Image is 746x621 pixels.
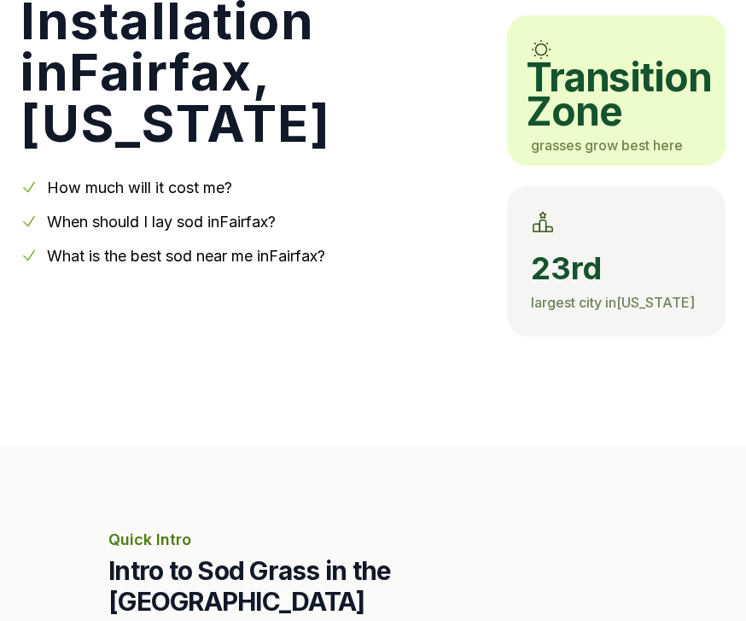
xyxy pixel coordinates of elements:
[531,251,702,285] span: 23rd
[531,137,683,154] span: grasses grow best here
[526,60,702,128] span: transition zone
[108,555,638,617] h2: Intro to Sod Grass in the [GEOGRAPHIC_DATA]
[47,247,325,265] a: What is the best sod near me inFairfax?
[47,179,232,196] a: How much will it cost me?
[531,294,695,311] span: largest city in [US_STATE]
[47,213,276,231] a: When should I lay sod inFairfax?
[108,528,638,552] p: Quick Intro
